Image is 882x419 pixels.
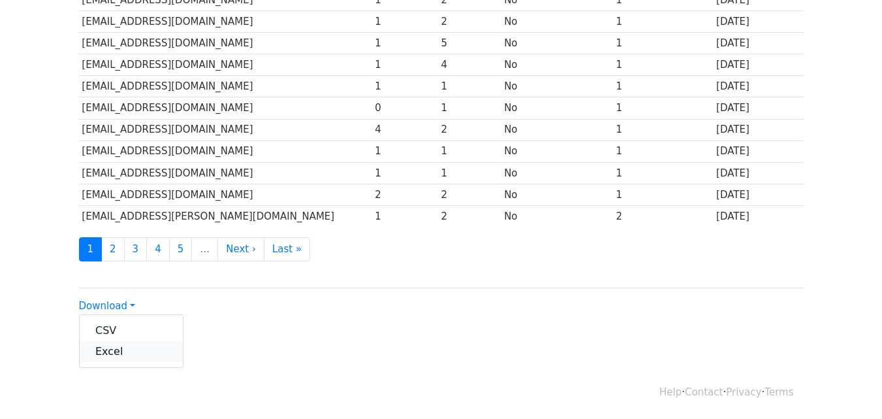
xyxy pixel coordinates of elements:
[79,11,372,33] td: [EMAIL_ADDRESS][DOMAIN_NAME]
[501,141,612,162] td: No
[79,184,372,205] td: [EMAIL_ADDRESS][DOMAIN_NAME]
[101,237,125,261] a: 2
[79,97,372,119] td: [EMAIL_ADDRESS][DOMAIN_NAME]
[713,184,803,205] td: [DATE]
[613,119,713,141] td: 1
[438,11,501,33] td: 2
[438,119,501,141] td: 2
[613,97,713,119] td: 1
[371,33,437,54] td: 1
[438,54,501,76] td: 4
[501,162,612,184] td: No
[713,205,803,227] td: [DATE]
[713,141,803,162] td: [DATE]
[817,356,882,419] iframe: Chat Widget
[79,119,372,141] td: [EMAIL_ADDRESS][DOMAIN_NAME]
[613,205,713,227] td: 2
[713,162,803,184] td: [DATE]
[79,33,372,54] td: [EMAIL_ADDRESS][DOMAIN_NAME]
[371,141,437,162] td: 1
[371,184,437,205] td: 2
[79,76,372,97] td: [EMAIL_ADDRESS][DOMAIN_NAME]
[501,205,612,227] td: No
[501,11,612,33] td: No
[501,97,612,119] td: No
[613,76,713,97] td: 1
[438,76,501,97] td: 1
[764,386,793,398] a: Terms
[613,33,713,54] td: 1
[217,237,264,261] a: Next ›
[713,76,803,97] td: [DATE]
[169,237,193,261] a: 5
[501,184,612,205] td: No
[80,320,183,341] a: CSV
[371,162,437,184] td: 1
[438,33,501,54] td: 5
[685,386,723,398] a: Contact
[79,162,372,184] td: [EMAIL_ADDRESS][DOMAIN_NAME]
[79,205,372,227] td: [EMAIL_ADDRESS][PERSON_NAME][DOMAIN_NAME]
[438,184,501,205] td: 2
[371,205,437,227] td: 1
[438,205,501,227] td: 2
[713,33,803,54] td: [DATE]
[438,141,501,162] td: 1
[613,11,713,33] td: 1
[146,237,170,261] a: 4
[713,97,803,119] td: [DATE]
[79,54,372,76] td: [EMAIL_ADDRESS][DOMAIN_NAME]
[501,54,612,76] td: No
[613,184,713,205] td: 1
[79,300,135,312] a: Download
[613,141,713,162] td: 1
[80,341,183,362] a: Excel
[371,54,437,76] td: 1
[726,386,761,398] a: Privacy
[659,386,682,398] a: Help
[438,97,501,119] td: 1
[264,237,310,261] a: Last »
[371,76,437,97] td: 1
[501,76,612,97] td: No
[124,237,148,261] a: 3
[713,54,803,76] td: [DATE]
[79,237,102,261] a: 1
[501,119,612,141] td: No
[713,119,803,141] td: [DATE]
[501,33,612,54] td: No
[613,162,713,184] td: 1
[371,97,437,119] td: 0
[438,162,501,184] td: 1
[713,11,803,33] td: [DATE]
[613,54,713,76] td: 1
[79,141,372,162] td: [EMAIL_ADDRESS][DOMAIN_NAME]
[371,119,437,141] td: 4
[371,11,437,33] td: 1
